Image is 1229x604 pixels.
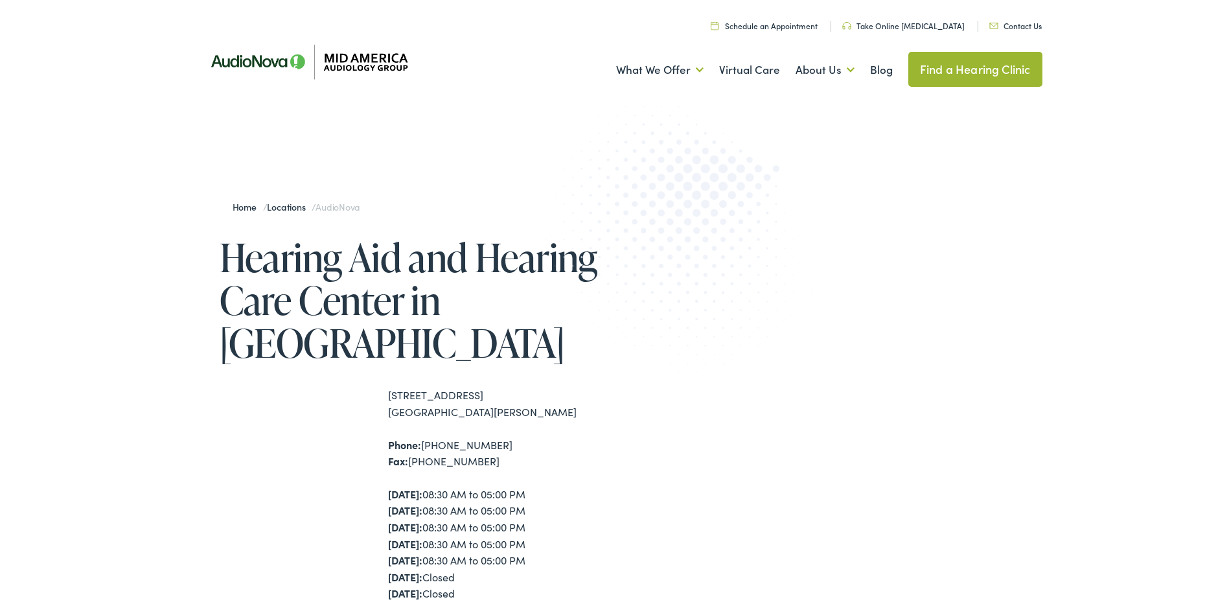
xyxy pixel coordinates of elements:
strong: [DATE]: [388,586,422,600]
strong: [DATE]: [388,553,422,567]
strong: [DATE]: [388,487,422,501]
a: Find a Hearing Clinic [908,52,1042,87]
img: utility icon [711,21,718,30]
div: [STREET_ADDRESS] [GEOGRAPHIC_DATA][PERSON_NAME] [388,387,615,420]
a: Schedule an Appointment [711,20,818,31]
strong: Fax: [388,454,408,468]
strong: [DATE]: [388,570,422,584]
a: Home [233,200,263,213]
a: Blog [870,46,893,94]
h1: Hearing Aid and Hearing Care Center in [GEOGRAPHIC_DATA] [220,236,615,364]
span: AudioNova [316,200,360,213]
img: utility icon [842,22,851,30]
strong: [DATE]: [388,520,422,534]
img: utility icon [989,23,998,29]
a: Contact Us [989,20,1042,31]
a: Virtual Care [719,46,780,94]
div: [PHONE_NUMBER] [PHONE_NUMBER] [388,437,615,470]
a: Locations [267,200,312,213]
a: About Us [796,46,855,94]
span: / / [233,200,360,213]
strong: [DATE]: [388,503,422,517]
a: Take Online [MEDICAL_DATA] [842,20,965,31]
div: 08:30 AM to 05:00 PM 08:30 AM to 05:00 PM 08:30 AM to 05:00 PM 08:30 AM to 05:00 PM 08:30 AM to 0... [388,486,615,602]
strong: [DATE]: [388,537,422,551]
a: What We Offer [616,46,704,94]
strong: Phone: [388,437,421,452]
